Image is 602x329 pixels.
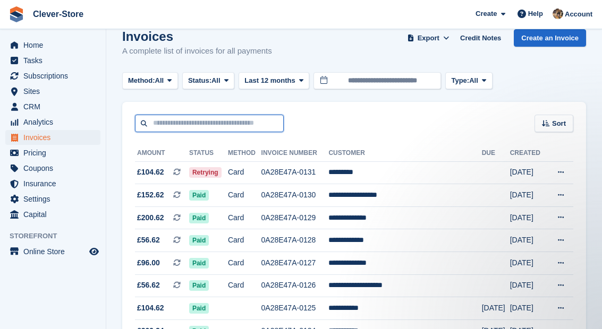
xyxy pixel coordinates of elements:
[23,68,87,83] span: Subscriptions
[482,145,510,162] th: Due
[528,8,543,19] span: Help
[29,5,88,23] a: Clever-Store
[510,145,547,162] th: Created
[261,229,329,252] td: 0A28E47A-0128
[10,231,106,241] span: Storefront
[23,115,87,129] span: Analytics
[476,8,497,19] span: Create
[5,192,100,206] a: menu
[510,161,547,184] td: [DATE]
[23,130,87,145] span: Invoices
[261,274,329,297] td: 0A28E47A-0126
[211,75,221,86] span: All
[552,118,566,129] span: Sort
[514,29,586,47] a: Create an Invoice
[228,184,261,207] td: Card
[188,75,211,86] span: Status:
[23,53,87,68] span: Tasks
[565,9,592,20] span: Account
[5,68,100,83] a: menu
[418,33,439,44] span: Export
[137,189,164,201] span: £152.62
[122,29,272,44] h1: Invoices
[228,161,261,184] td: Card
[88,245,100,258] a: Preview store
[155,75,164,86] span: All
[23,176,87,191] span: Insurance
[510,229,547,252] td: [DATE]
[261,252,329,275] td: 0A28E47A-0127
[5,84,100,99] a: menu
[261,145,329,162] th: Invoice Number
[261,161,329,184] td: 0A28E47A-0131
[261,184,329,207] td: 0A28E47A-0130
[5,115,100,129] a: menu
[5,244,100,259] a: menu
[189,167,222,178] span: Retrying
[189,235,209,246] span: Paid
[23,99,87,114] span: CRM
[228,229,261,252] td: Card
[189,303,209,314] span: Paid
[189,280,209,291] span: Paid
[510,274,547,297] td: [DATE]
[5,38,100,53] a: menu
[469,75,478,86] span: All
[510,297,547,320] td: [DATE]
[137,302,164,314] span: £104.62
[137,280,160,291] span: £56.62
[135,145,189,162] th: Amount
[451,75,469,86] span: Type:
[137,167,164,178] span: £104.62
[137,257,160,269] span: £96.00
[228,206,261,229] td: Card
[5,145,100,160] a: menu
[510,206,547,229] td: [DATE]
[244,75,295,86] span: Last 12 months
[122,45,272,57] p: A complete list of invoices for all payments
[5,207,100,222] a: menu
[228,274,261,297] td: Card
[510,184,547,207] td: [DATE]
[553,8,563,19] img: Andy Mackinnon
[328,145,481,162] th: Customer
[456,29,505,47] a: Credit Notes
[5,130,100,145] a: menu
[23,244,87,259] span: Online Store
[23,84,87,99] span: Sites
[9,6,24,22] img: stora-icon-8386f47178a22dfd0bd8f6a31ec36ba5ce8667c1dd55bd0f319d3a0aa187defe.svg
[261,206,329,229] td: 0A28E47A-0129
[137,212,164,223] span: £200.62
[261,297,329,320] td: 0A28E47A-0125
[23,207,87,222] span: Capital
[228,145,261,162] th: Method
[5,176,100,191] a: menu
[189,258,209,269] span: Paid
[445,72,492,90] button: Type: All
[23,38,87,53] span: Home
[189,190,209,201] span: Paid
[23,192,87,206] span: Settings
[23,161,87,176] span: Coupons
[137,235,160,246] span: £56.62
[189,213,209,223] span: Paid
[239,72,309,90] button: Last 12 months
[5,99,100,114] a: menu
[5,161,100,176] a: menu
[122,72,178,90] button: Method: All
[482,297,510,320] td: [DATE]
[5,53,100,68] a: menu
[23,145,87,160] span: Pricing
[405,29,452,47] button: Export
[189,145,228,162] th: Status
[128,75,155,86] span: Method:
[510,252,547,275] td: [DATE]
[228,252,261,275] td: Card
[182,72,234,90] button: Status: All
